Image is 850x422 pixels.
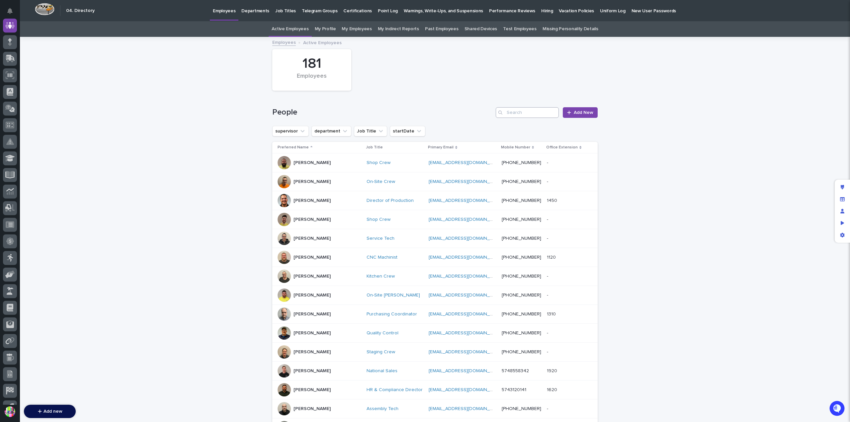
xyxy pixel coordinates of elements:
[7,159,12,165] div: 📖
[367,293,420,298] a: On-Site [PERSON_NAME]
[429,312,504,316] a: [EMAIL_ADDRESS][DOMAIN_NAME]
[272,38,296,46] a: Employees
[425,21,459,37] a: Past Employees
[378,21,419,37] a: My Indirect Reports
[272,210,598,229] tr: [PERSON_NAME]Shop Crew [EMAIL_ADDRESS][DOMAIN_NAME] [PHONE_NUMBER]--
[303,39,342,46] p: Active Employees
[103,95,121,103] button: See all
[429,236,504,241] a: [EMAIL_ADDRESS][DOMAIN_NAME]
[21,131,54,136] span: [PERSON_NAME]
[367,160,390,166] a: Shop Crew
[429,293,504,297] a: [EMAIL_ADDRESS][DOMAIN_NAME]
[502,331,541,335] a: [PHONE_NUMBER]
[502,160,541,165] a: [PHONE_NUMBER]
[272,108,493,117] h1: People
[563,107,598,118] a: Add New
[315,21,336,37] a: My Profile
[30,80,100,86] div: We're offline, we will be back soon!
[55,113,57,119] span: •
[272,153,598,172] tr: [PERSON_NAME]Shop Crew [EMAIL_ADDRESS][DOMAIN_NAME] [PHONE_NUMBER]--
[4,156,39,168] a: 📖Help Docs
[7,37,121,47] p: How can we help?
[429,160,504,165] a: [EMAIL_ADDRESS][DOMAIN_NAME]
[272,229,598,248] tr: [PERSON_NAME]Service Tech [EMAIL_ADDRESS][DOMAIN_NAME] [PHONE_NUMBER]--
[367,311,417,317] a: Purchasing Coordinator
[429,217,504,222] a: [EMAIL_ADDRESS][DOMAIN_NAME]
[546,144,578,151] p: Office Extension
[59,131,72,136] span: [DATE]
[294,179,331,185] p: [PERSON_NAME]
[496,107,559,118] input: Search
[429,198,504,203] a: [EMAIL_ADDRESS][DOMAIN_NAME]
[502,179,541,184] a: [PHONE_NUMBER]
[294,274,331,279] p: [PERSON_NAME]
[547,159,550,166] p: -
[294,311,331,317] p: [PERSON_NAME]
[13,114,19,119] img: 1736555164131-43832dd5-751b-4058-ba23-39d91318e5a0
[367,236,394,241] a: Service Tech
[429,179,504,184] a: [EMAIL_ADDRESS][DOMAIN_NAME]
[367,217,390,222] a: Shop Crew
[501,144,530,151] p: Mobile Number
[294,198,331,204] p: [PERSON_NAME]
[367,255,397,260] a: CNC Machinist
[8,8,17,19] div: Notifications
[367,274,395,279] a: Kitchen Crew
[547,348,550,355] p: -
[367,368,397,374] a: National Sales
[294,236,331,241] p: [PERSON_NAME]
[7,26,121,37] p: Welcome 👋
[354,126,387,136] button: Job Title
[272,399,598,418] tr: [PERSON_NAME]Assembly Tech [EMAIL_ADDRESS][DOMAIN_NAME] [PHONE_NUMBER]--
[3,4,17,18] button: Notifications
[272,305,598,324] tr: [PERSON_NAME]Purchasing Coordinator [EMAIL_ADDRESS][DOMAIN_NAME] [PHONE_NUMBER]13101310
[503,21,537,37] a: Test Employees
[17,53,110,60] input: Clear
[547,234,550,241] p: -
[502,350,541,354] a: [PHONE_NUMBER]
[502,274,541,279] a: [PHONE_NUMBER]
[502,293,541,297] a: [PHONE_NUMBER]
[342,21,372,37] a: My Employees
[547,291,550,298] p: -
[366,144,383,151] p: Job Title
[7,97,44,102] div: Past conversations
[272,380,598,399] tr: [PERSON_NAME]HR & Compliance Director [EMAIL_ADDRESS][DOMAIN_NAME] 574312014116201620
[547,253,557,260] p: 1120
[21,113,54,119] span: [PERSON_NAME]
[272,286,598,305] tr: [PERSON_NAME]On-Site [PERSON_NAME] [EMAIL_ADDRESS][DOMAIN_NAME] [PHONE_NUMBER]--
[7,6,20,20] img: Stacker
[294,406,331,412] p: [PERSON_NAME]
[547,405,550,412] p: -
[429,369,504,373] a: [EMAIL_ADDRESS][DOMAIN_NAME]
[547,197,558,204] p: 1450
[55,131,57,136] span: •
[272,21,308,37] a: Active Employees
[547,367,558,374] p: 1920
[429,255,504,260] a: [EMAIL_ADDRESS][DOMAIN_NAME]
[294,255,331,260] p: [PERSON_NAME]
[547,272,550,279] p: -
[294,293,331,298] p: [PERSON_NAME]
[294,387,331,393] p: [PERSON_NAME]
[113,76,121,84] button: Start new chat
[547,386,558,393] p: 1620
[35,3,54,15] img: Workspace Logo
[272,172,598,191] tr: [PERSON_NAME]On-Site Crew [EMAIL_ADDRESS][DOMAIN_NAME] [PHONE_NUMBER]--
[272,267,598,286] tr: [PERSON_NAME]Kitchen Crew [EMAIL_ADDRESS][DOMAIN_NAME] [PHONE_NUMBER]--
[47,175,80,180] a: Powered byPylon
[294,217,331,222] p: [PERSON_NAME]
[429,331,504,335] a: [EMAIL_ADDRESS][DOMAIN_NAME]
[574,110,593,115] span: Add New
[272,324,598,343] tr: [PERSON_NAME]Quality Control [EMAIL_ADDRESS][DOMAIN_NAME] [PHONE_NUMBER]--
[294,368,331,374] p: [PERSON_NAME]
[502,406,541,411] a: [PHONE_NUMBER]
[836,205,848,217] div: Manage users
[272,343,598,362] tr: [PERSON_NAME]Staging Crew [EMAIL_ADDRESS][DOMAIN_NAME] [PHONE_NUMBER]--
[367,198,414,204] a: Director of Production
[272,191,598,210] tr: [PERSON_NAME]Director of Production [EMAIL_ADDRESS][DOMAIN_NAME] [PHONE_NUMBER]14501450
[836,229,848,241] div: App settings
[3,405,17,419] button: users-avatar
[429,387,504,392] a: [EMAIL_ADDRESS][DOMAIN_NAME]
[547,178,550,185] p: -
